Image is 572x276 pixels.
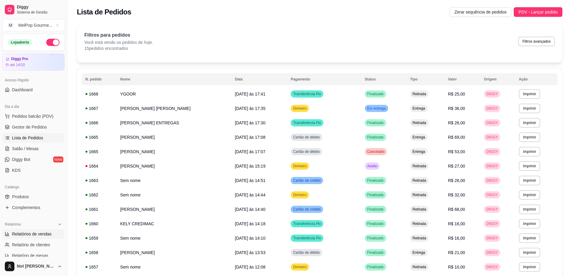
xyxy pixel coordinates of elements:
a: Relatório de mesas [2,251,65,260]
button: Imprimir [519,147,540,156]
span: [DATE] às 14:44 [235,193,265,197]
button: Imprimir [519,89,540,99]
span: Lista de Pedidos [12,135,43,141]
td: [PERSON_NAME] [117,202,231,217]
span: Retirada [411,164,427,168]
span: Diggy Bot [12,156,30,162]
span: DIGGY [485,207,499,212]
span: DIGGY [485,149,499,154]
span: R$ 26,00 [448,178,465,183]
button: Not [PERSON_NAME] [2,259,65,274]
button: Filtros avançados [518,37,555,46]
span: Finalizado [366,265,385,269]
span: DIGGY [485,92,499,96]
span: [DATE] às 14:10 [235,236,265,241]
span: R$ 32,00 [448,193,465,197]
div: 1661 [85,206,113,212]
span: Finalizado [366,207,385,212]
span: R$ 26,00 [448,120,465,125]
button: Imprimir [519,176,540,185]
div: 1657 [85,264,113,270]
button: Imprimir [519,219,540,229]
span: R$ 68,00 [448,207,465,212]
div: 1668 [85,91,113,97]
span: R$ 53,00 [448,149,465,154]
span: [DATE] às 17:07 [235,149,265,154]
span: R$ 69,00 [448,135,465,140]
a: Gestor de Pedidos [2,122,65,132]
span: Gestor de Pedidos [12,124,47,130]
td: Sem nome [117,260,231,274]
td: YGOOR [117,87,231,101]
span: Retirada [411,120,427,125]
span: Entrega [411,106,426,111]
td: [PERSON_NAME] ENTREGAS [117,116,231,130]
span: [DATE] às 17:35 [235,106,265,111]
span: R$ 10,00 [448,265,465,269]
span: Finalizado [366,236,385,241]
a: Dashboard [2,85,65,95]
span: [DATE] às 12:08 [235,265,265,269]
td: Sem nome [117,231,231,245]
span: Cartão de débito [292,250,321,255]
span: Relatórios [5,222,21,227]
span: DIGGY [485,106,499,111]
td: KELY CREDIMAC [117,217,231,231]
span: Dinheiro [292,164,308,168]
span: Em entrega [366,106,387,111]
td: Sem nome [117,173,231,188]
span: [DATE] às 17:08 [235,135,265,140]
div: 1660 [85,221,113,227]
span: Finalizado [366,135,385,140]
span: DIGGY [485,135,499,140]
span: Retirada [411,207,427,212]
span: R$ 25,00 [448,92,465,96]
span: Finalizado [366,250,385,255]
span: Transferência Pix [292,92,322,96]
span: Not [PERSON_NAME] [17,264,55,269]
div: Catálogo [2,182,65,192]
span: M [8,22,14,28]
span: Retirada [411,221,427,226]
td: [PERSON_NAME] [117,144,231,159]
a: Salão / Mesas [2,144,65,153]
span: Relatório de clientes [12,242,50,248]
span: [DATE] às 14:40 [235,207,265,212]
span: Finalizado [366,178,385,183]
button: Imprimir [519,190,540,200]
a: KDS [2,165,65,175]
div: Loja aberta [8,39,32,46]
span: Dinheiro [292,193,308,197]
span: DIGGY [485,164,499,168]
th: Origem [480,73,515,85]
span: DIGGY [485,120,499,125]
td: [PERSON_NAME] [117,130,231,144]
a: Diggy Botnovo [2,155,65,164]
button: Imprimir [519,233,540,243]
button: Imprimir [519,262,540,272]
article: Diggy Pro [11,57,28,61]
span: Transferência Pix [292,236,322,241]
span: Transferência Pix [292,120,322,125]
span: [DATE] às 17:30 [235,120,265,125]
span: Zerar sequência de pedidos [454,9,507,15]
div: 1666 [85,120,113,126]
span: [DATE] às 14:18 [235,221,265,226]
span: Cartão de débito [292,149,321,154]
span: Cartão de débito [292,135,321,140]
span: PDV - Lançar pedido [519,9,558,15]
span: R$ 16,00 [448,221,465,226]
span: Relatório de mesas [12,253,48,259]
span: [DATE] às 13:53 [235,250,265,255]
span: Retirada [411,265,427,269]
span: R$ 36,00 [448,106,465,111]
span: Transferência Pix [292,221,322,226]
td: [PERSON_NAME] [PERSON_NAME] [117,101,231,116]
button: Alterar Status [46,39,59,46]
span: Dinheiro [292,265,308,269]
span: DIGGY [485,193,499,197]
span: Retirada [411,92,427,96]
span: [DATE] às 17:41 [235,92,265,96]
span: Pedidos balcão (PDV) [12,113,53,119]
div: Acesso Rápido [2,75,65,85]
